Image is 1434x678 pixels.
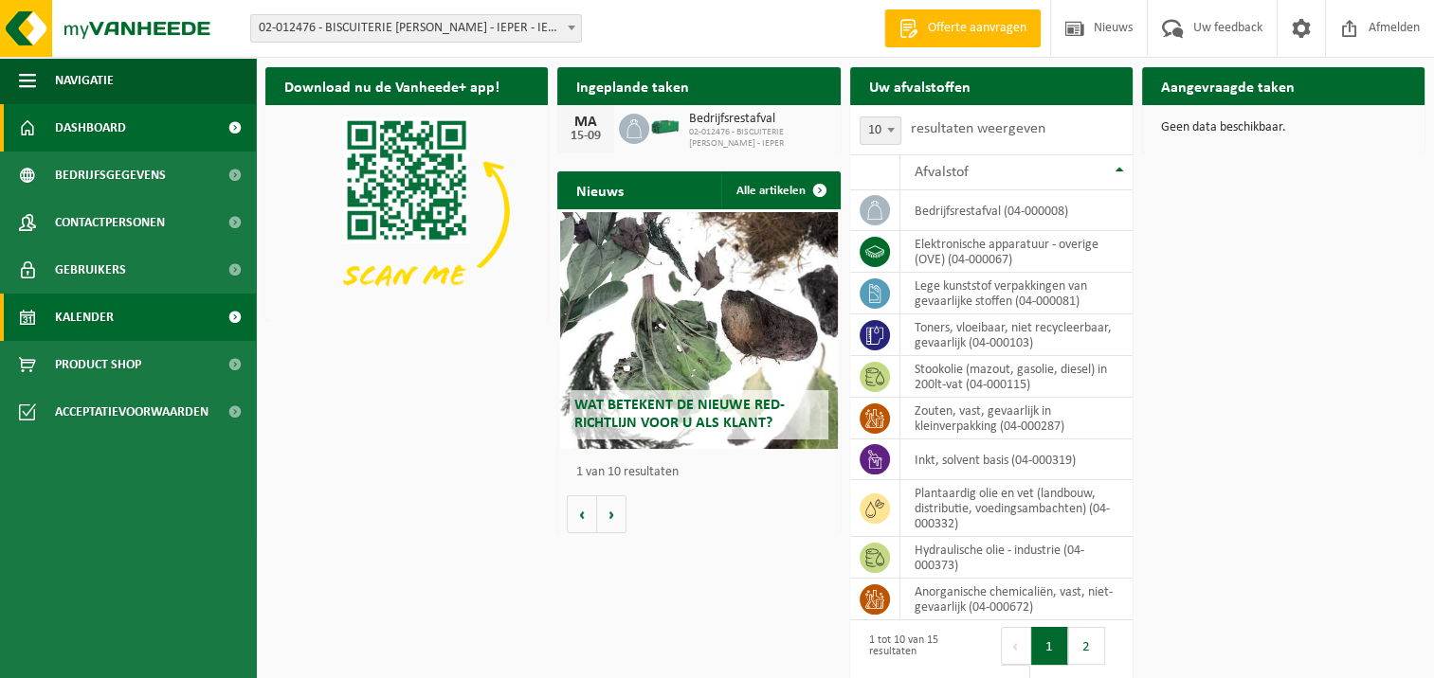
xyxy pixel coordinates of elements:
span: 10 [860,116,901,145]
td: zouten, vast, gevaarlijk in kleinverpakking (04-000287) [900,398,1133,439]
span: Bedrijfsgegevens [55,152,166,199]
button: Previous [1001,627,1031,665]
h2: Uw afvalstoffen [850,67,989,104]
span: 02-012476 - BISCUITERIE JULES DESTROOPER - IEPER - IEPER [251,15,581,42]
img: HK-XZ-20-GN-00 [649,111,681,143]
p: Geen data beschikbaar. [1161,121,1406,134]
button: Volgende [597,495,626,533]
span: 10 [861,117,900,144]
span: Wat betekent de nieuwe RED-richtlijn voor u als klant? [574,398,785,431]
label: resultaten weergeven [911,121,1045,136]
h2: Ingeplande taken [557,67,708,104]
h2: Aangevraagde taken [1142,67,1314,104]
p: 1 van 10 resultaten [576,466,830,479]
h2: Nieuws [557,171,643,208]
td: anorganische chemicaliën, vast, niet-gevaarlijk (04-000672) [900,579,1133,620]
button: 2 [1068,627,1105,665]
span: Bedrijfsrestafval [689,112,830,127]
a: Offerte aanvragen [884,9,1041,47]
span: Gebruikers [55,246,126,294]
a: Alle artikelen [721,171,839,209]
span: Afvalstof [915,165,969,180]
td: hydraulische olie - industrie (04-000373) [900,537,1133,579]
a: Wat betekent de nieuwe RED-richtlijn voor u als klant? [560,212,837,449]
span: Kalender [55,294,114,341]
button: 1 [1031,627,1068,665]
td: elektronische apparatuur - overige (OVE) (04-000067) [900,231,1133,273]
td: plantaardig olie en vet (landbouw, distributie, voedingsambachten) (04-000332) [900,480,1133,537]
span: Navigatie [55,57,114,104]
button: Vorige [567,495,597,533]
span: Contactpersonen [55,199,165,246]
span: 02-012476 - BISCUITERIE JULES DESTROOPER - IEPER - IEPER [250,14,582,43]
td: lege kunststof verpakkingen van gevaarlijke stoffen (04-000081) [900,273,1133,314]
div: 15-09 [567,130,605,143]
span: Offerte aanvragen [923,19,1031,38]
span: 02-012476 - BISCUITERIE [PERSON_NAME] - IEPER [689,127,830,150]
h2: Download nu de Vanheede+ app! [265,67,518,104]
td: stookolie (mazout, gasolie, diesel) in 200lt-vat (04-000115) [900,356,1133,398]
td: inkt, solvent basis (04-000319) [900,439,1133,480]
span: Acceptatievoorwaarden [55,388,209,436]
span: Dashboard [55,104,126,152]
div: MA [567,115,605,130]
td: bedrijfsrestafval (04-000008) [900,190,1133,231]
td: toners, vloeibaar, niet recycleerbaar, gevaarlijk (04-000103) [900,314,1133,356]
span: Product Shop [55,341,141,388]
img: Download de VHEPlus App [265,105,548,317]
